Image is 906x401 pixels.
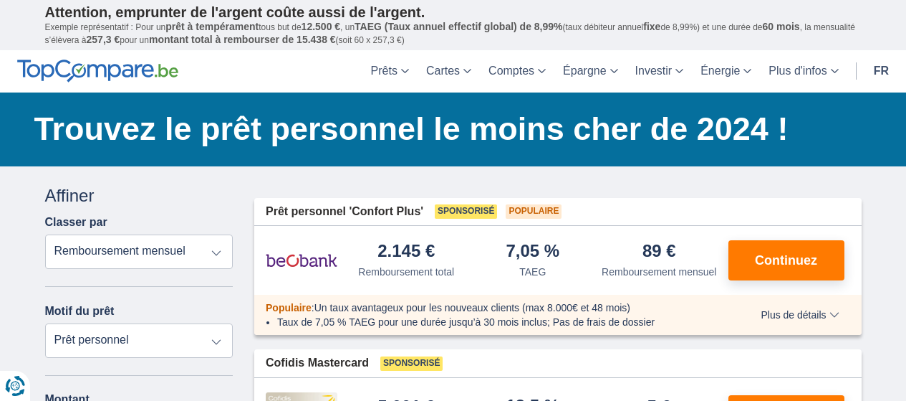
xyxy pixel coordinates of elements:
a: Comptes [480,50,554,93]
div: 89 € [642,242,676,262]
span: 60 mois [763,21,800,32]
span: 257,3 € [87,34,120,45]
p: Exemple représentatif : Pour un tous but de , un (taux débiteur annuel de 8,99%) et une durée de ... [45,21,862,47]
span: Sponsorisé [435,204,497,219]
div: : [254,301,731,315]
a: Prêts [362,50,418,93]
span: fixe [643,21,660,32]
span: prêt à tempérament [165,21,259,32]
a: Cartes [418,50,480,93]
div: Remboursement total [358,265,454,279]
label: Classer par [45,216,107,229]
label: Motif du prêt [45,305,115,318]
span: Prêt personnel 'Confort Plus' [266,204,423,220]
a: fr [865,50,897,93]
div: 7,05 % [506,242,559,262]
a: Énergie [692,50,760,93]
button: Continuez [728,240,844,280]
span: Continuez [755,254,817,267]
span: montant total à rembourser de 15.438 € [149,34,336,45]
a: Investir [627,50,693,93]
button: Plus de détails [750,309,849,321]
div: Remboursement mensuel [602,265,716,279]
li: Taux de 7,05 % TAEG pour une durée jusqu’à 30 mois inclus; Pas de frais de dossier [277,315,719,329]
span: 12.500 € [302,21,341,32]
span: Populaire [266,302,312,313]
p: Attention, emprunter de l'argent coûte aussi de l'argent. [45,4,862,21]
div: TAEG [519,265,546,279]
span: Sponsorisé [380,357,443,371]
img: TopCompare [17,60,178,82]
span: Populaire [506,204,562,219]
a: Épargne [554,50,627,93]
span: TAEG (Taux annuel effectif global) de 8,99% [355,21,562,32]
div: Affiner [45,184,233,208]
span: Cofidis Mastercard [266,355,369,372]
h1: Trouvez le prêt personnel le moins cher de 2024 ! [34,107,862,151]
div: 2.145 € [377,242,435,262]
span: Plus de détails [761,310,839,320]
a: Plus d'infos [760,50,847,93]
img: pret personnel Beobank [266,242,337,278]
span: Un taux avantageux pour les nouveaux clients (max 8.000€ et 48 mois) [314,302,630,313]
